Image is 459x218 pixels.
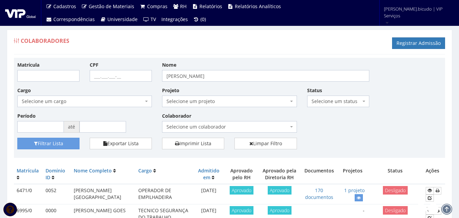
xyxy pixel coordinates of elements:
[235,3,281,10] span: Relatórios Analíticos
[5,8,36,18] img: logo
[367,165,423,184] th: Status
[180,3,187,10] span: RH
[17,62,39,68] label: Matrícula
[300,165,338,184] th: Documentos
[383,186,408,195] span: Desligado
[224,165,259,184] th: Aprovado pelo RH
[162,62,176,68] label: Nome
[193,184,224,204] td: [DATE]
[71,184,136,204] td: [PERSON_NAME][GEOGRAPHIC_DATA]
[162,113,191,119] label: Colaborador
[74,167,112,174] a: Nome Completo
[166,98,288,105] span: Selecione um projeto
[338,165,367,184] th: Projetos
[138,167,152,174] a: Cargo
[268,186,292,195] span: Aprovado
[384,5,450,19] span: [PERSON_NAME].bicudo | VIP Serviços
[17,113,36,119] label: Período
[89,3,134,10] span: Gestão de Materiais
[198,167,219,181] a: Admitido em
[159,13,191,26] a: Integrações
[53,16,95,22] span: Correspondências
[17,167,39,174] a: Matrícula
[22,98,143,105] span: Selecione um cargo
[107,16,138,22] span: Universidade
[392,37,445,49] a: Registrar Admissão
[17,138,80,149] button: Filtrar Lista
[234,138,297,149] a: Limpar Filtro
[191,13,209,26] a: (0)
[230,206,253,215] span: Aprovado
[199,3,222,10] span: Relatórios
[140,13,159,26] a: TV
[305,187,333,200] : 170 documentos
[17,96,152,107] span: Selecione um cargo
[90,138,152,149] button: Exportar Lista
[17,87,31,94] label: Cargo
[307,96,369,107] span: Selecione um status
[312,98,361,105] span: Selecione um status
[147,3,167,10] span: Compras
[230,186,253,195] span: Aprovado
[43,184,71,204] td: 0052
[136,184,193,204] td: OPERADOR DE EMPILHADEIRA
[259,165,300,184] th: Aprovado pela Diretoria RH
[21,37,69,45] span: Colaboradores
[46,167,65,181] a: Domínio ID
[423,165,445,184] th: Ações
[53,3,76,10] span: Cadastros
[162,138,224,149] a: Imprimir Lista
[383,206,408,215] span: Desligado
[14,184,43,204] td: 6471/0
[64,121,80,133] span: até
[161,16,188,22] span: Integrações
[151,16,156,22] span: TV
[344,187,365,194] a: 1 projeto
[307,87,322,94] label: Status
[43,13,98,26] a: Correspondências
[162,87,179,94] label: Projeto
[98,13,141,26] a: Universidade
[268,206,292,215] span: Aprovado
[90,62,99,68] label: CPF
[162,96,297,107] span: Selecione um projeto
[162,121,297,133] span: Selecione um colaborador
[90,70,152,82] input: ___.___.___-__
[200,16,206,22] span: (0)
[166,123,288,130] span: Selecione um colaborador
